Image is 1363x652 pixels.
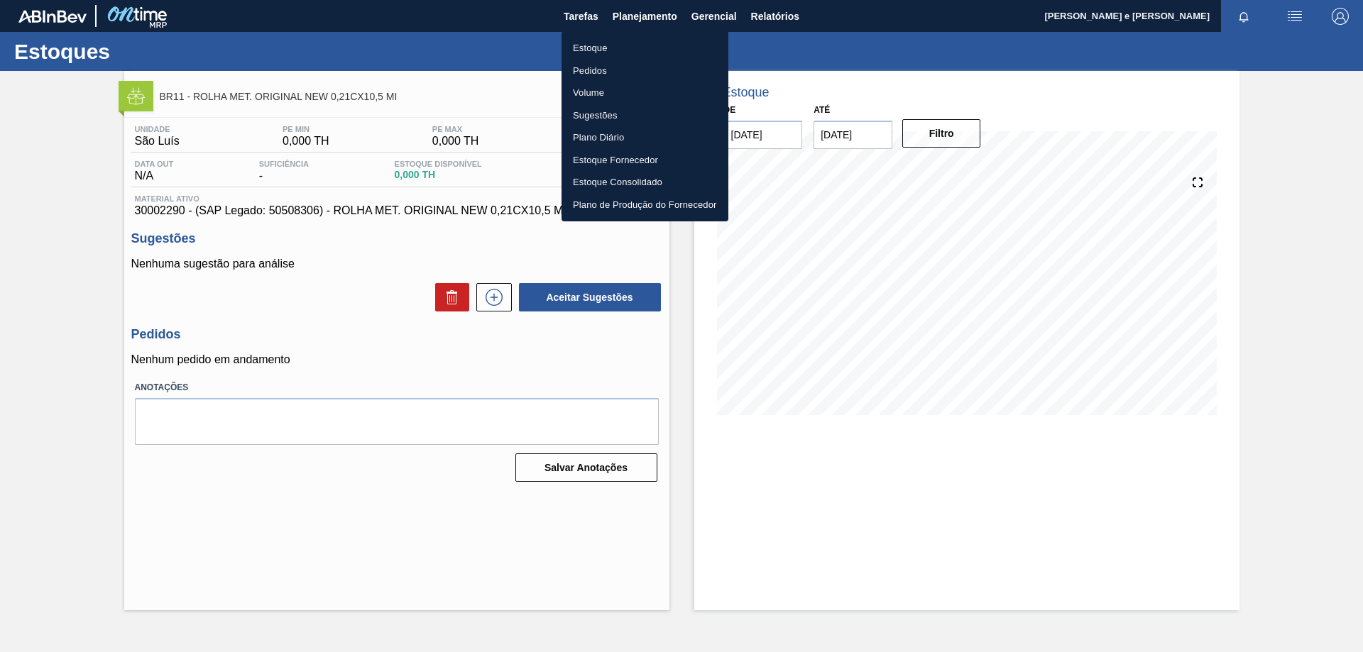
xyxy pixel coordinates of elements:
a: Plano de Produção do Fornecedor [562,194,728,216]
a: Estoque Fornecedor [562,149,728,172]
a: Volume [562,82,728,104]
a: Plano Diário [562,126,728,149]
a: Estoque [562,37,728,60]
a: Sugestões [562,104,728,127]
a: Estoque Consolidado [562,171,728,194]
a: Pedidos [562,60,728,82]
